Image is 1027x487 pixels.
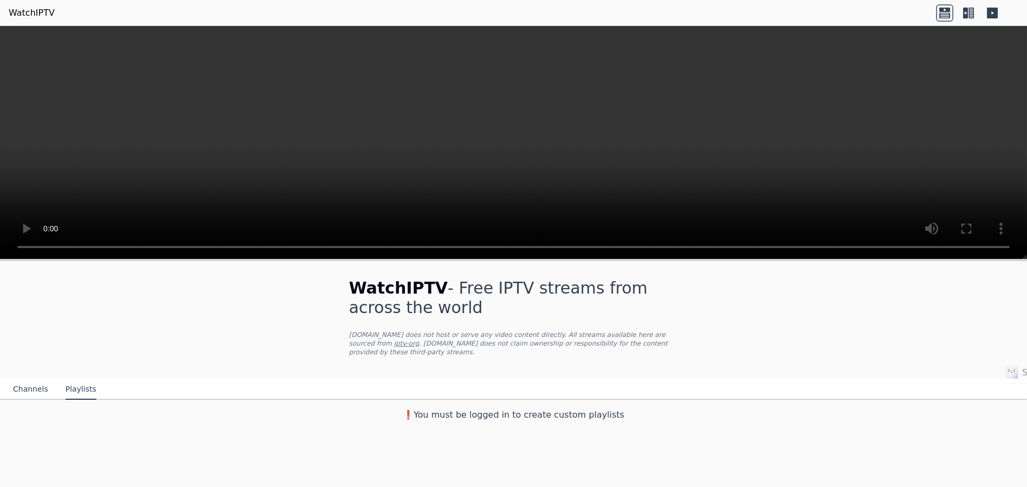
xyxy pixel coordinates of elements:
a: iptv-org [394,340,420,347]
h3: ❗️You must be logged in to create custom playlists [332,408,696,421]
p: [DOMAIN_NAME] does not host or serve any video content directly. All streams available here are s... [349,330,678,356]
span: WatchIPTV [349,278,448,297]
button: Playlists [66,379,96,400]
a: WatchIPTV [9,7,55,20]
button: Channels [13,379,48,400]
h1: - Free IPTV streams from across the world [349,278,678,317]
